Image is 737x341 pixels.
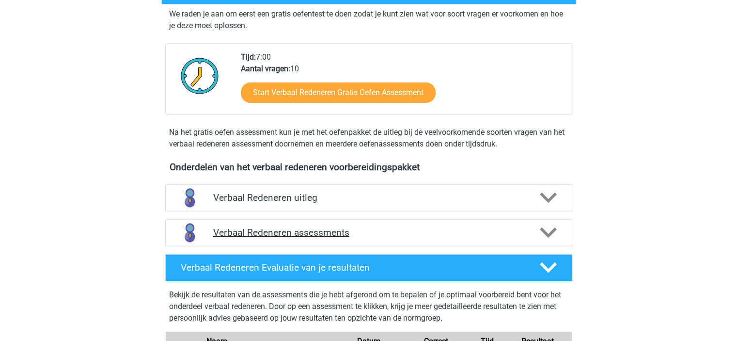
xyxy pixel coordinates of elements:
[169,289,568,324] p: Bekijk de resultaten van de assessments die je hebt afgerond om te bepalen of je optimaal voorber...
[170,162,568,173] h4: Onderdelen van het verbaal redeneren voorbereidingspakket
[161,254,576,281] a: Verbaal Redeneren Evaluatie van je resultaten
[213,192,524,203] h4: Verbaal Redeneren uitleg
[241,52,256,62] b: Tijd:
[213,227,524,238] h4: Verbaal Redeneren assessments
[234,51,571,114] div: 7:00 10
[177,220,202,245] img: verbaal redeneren assessments
[161,219,576,246] a: assessments Verbaal Redeneren assessments
[181,262,524,273] h4: Verbaal Redeneren Evaluatie van je resultaten
[241,64,290,73] b: Aantal vragen:
[165,127,572,150] div: Na het gratis oefen assessment kun je met het oefenpakket de uitleg bij de veelvoorkomende soorte...
[175,51,224,100] img: Klok
[169,8,568,32] p: We raden je aan om eerst een gratis oefentest te doen zodat je kunt zien wat voor soort vragen er...
[161,184,576,211] a: uitleg Verbaal Redeneren uitleg
[177,185,202,210] img: verbaal redeneren uitleg
[241,82,436,103] a: Start Verbaal Redeneren Gratis Oefen Assessment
